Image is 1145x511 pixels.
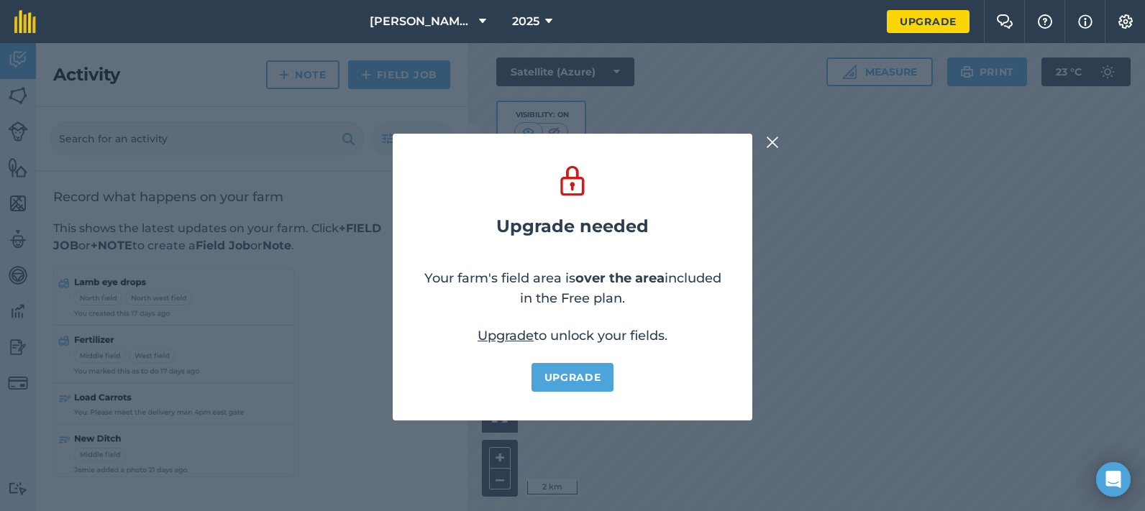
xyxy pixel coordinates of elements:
a: Upgrade [478,328,534,344]
a: Upgrade [887,10,970,33]
span: [PERSON_NAME] Farms [370,13,473,30]
p: Your farm's field area is included in the Free plan. [421,268,724,308]
img: Two speech bubbles overlapping with the left bubble in the forefront [996,14,1013,29]
strong: over the area [575,270,665,286]
img: svg+xml;base64,PHN2ZyB4bWxucz0iaHR0cDovL3d3dy53My5vcmcvMjAwMC9zdmciIHdpZHRoPSIyMiIgaGVpZ2h0PSIzMC... [766,134,779,151]
img: svg+xml;base64,PHN2ZyB4bWxucz0iaHR0cDovL3d3dy53My5vcmcvMjAwMC9zdmciIHdpZHRoPSIxNyIgaGVpZ2h0PSIxNy... [1078,13,1092,30]
div: Open Intercom Messenger [1096,462,1131,497]
a: Upgrade [532,363,614,392]
img: fieldmargin Logo [14,10,36,33]
p: to unlock your fields. [478,326,667,346]
h2: Upgrade needed [496,216,649,236]
img: A question mark icon [1036,14,1054,29]
span: 2025 [512,13,539,30]
img: A cog icon [1117,14,1134,29]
